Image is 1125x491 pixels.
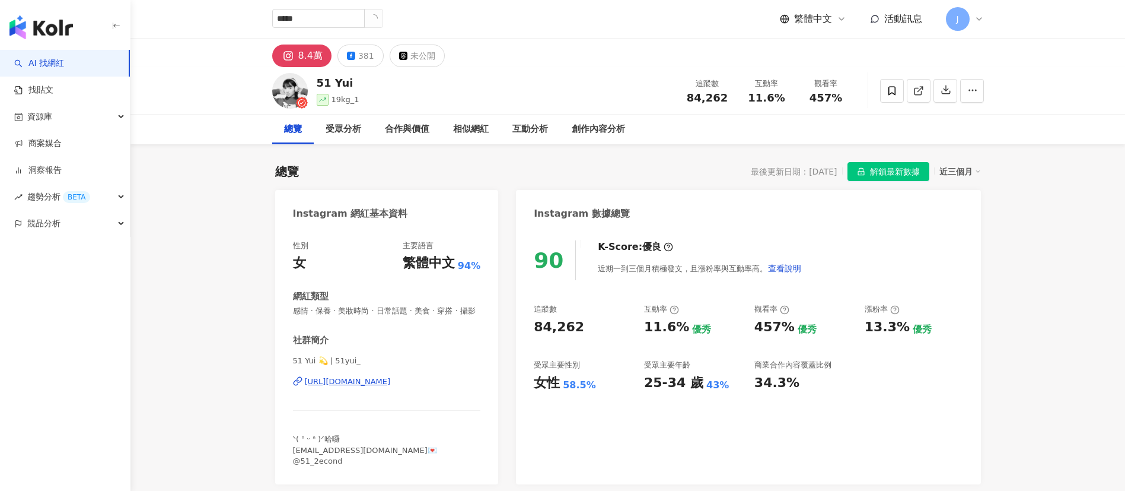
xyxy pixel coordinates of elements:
div: 最後更新日期：[DATE] [751,167,837,176]
div: 總覽 [275,163,299,180]
div: 觀看率 [754,304,789,315]
span: 19kg_1 [332,95,359,104]
div: 未公開 [410,47,435,64]
img: KOL Avatar [272,73,308,109]
span: lock [857,167,865,176]
div: 13.3% [865,318,910,337]
a: 找貼文 [14,84,53,96]
span: 11.6% [748,92,785,104]
div: 追蹤數 [534,304,557,315]
button: 381 [337,45,384,67]
img: logo [9,15,73,39]
div: 性別 [293,240,308,251]
div: 90 [534,248,563,273]
div: 25-34 歲 [644,374,703,392]
button: 解鎖最新數據 [847,162,929,181]
div: 追蹤數 [685,78,730,90]
span: 解鎖最新數據 [870,163,920,182]
span: ᐠ( ᐢ ᵕ ᐢ )ᐟ哈囉 [EMAIL_ADDRESS][DOMAIN_NAME]💌 @51_2econd [293,435,437,465]
div: 受眾分析 [326,122,361,137]
div: 優秀 [692,323,711,336]
div: 互動率 [744,78,789,90]
div: 社群簡介 [293,334,329,347]
span: 資源庫 [27,103,52,130]
div: 互動率 [644,304,679,315]
a: 洞察報告 [14,164,62,176]
div: 58.5% [563,379,596,392]
div: 43% [706,379,729,392]
span: loading [368,13,378,23]
div: 女性 [534,374,560,392]
div: 11.6% [644,318,689,337]
span: 51 Yui 💫 | 51yui_ [293,356,481,366]
span: 感情 · 保養 · 美妝時尚 · 日常話題 · 美食 · 穿搭 · 攝影 [293,306,481,316]
div: 近三個月 [939,164,981,179]
div: 網紅類型 [293,290,329,303]
span: 94% [458,259,480,273]
div: [URL][DOMAIN_NAME] [305,376,391,387]
div: Instagram 網紅基本資料 [293,207,408,220]
div: 優良 [642,240,661,254]
button: 8.4萬 [272,45,332,67]
span: 84,262 [687,91,728,104]
div: 優秀 [913,323,932,336]
div: 總覽 [284,122,302,137]
span: rise [14,193,23,201]
a: searchAI 找網紅 [14,58,64,69]
span: 活動訊息 [884,13,922,24]
div: 受眾主要性別 [534,360,580,370]
div: 觀看率 [804,78,849,90]
span: 趨勢分析 [27,183,90,210]
span: J [956,12,958,26]
div: 相似網紅 [453,122,489,137]
div: 創作內容分析 [572,122,625,137]
div: 381 [358,47,374,64]
span: 競品分析 [27,210,60,237]
div: 合作與價值 [385,122,429,137]
div: 繁體中文 [403,254,455,273]
a: [URL][DOMAIN_NAME] [293,376,481,387]
span: 繁體中文 [794,12,832,26]
button: 未公開 [390,45,445,67]
button: 查看說明 [767,256,802,280]
div: 84,262 [534,318,584,337]
div: 近期一到三個月積極發文，且漲粉率與互動率高。 [598,256,802,280]
div: 主要語言 [403,240,434,251]
div: 優秀 [798,323,817,336]
div: 互動分析 [512,122,548,137]
div: Instagram 數據總覽 [534,207,630,220]
span: 457% [810,92,843,104]
div: 受眾主要年齡 [644,360,690,370]
div: 商業合作內容覆蓋比例 [754,360,831,370]
div: K-Score : [598,240,673,254]
div: 女 [293,254,306,273]
div: 漲粉率 [865,304,900,315]
span: 查看說明 [768,264,801,273]
div: 34.3% [754,374,799,392]
div: 457% [754,318,795,337]
a: 商案媒合 [14,138,62,150]
div: 8.4萬 [298,47,323,64]
div: BETA [63,191,90,203]
div: 51 Yui [317,75,359,90]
